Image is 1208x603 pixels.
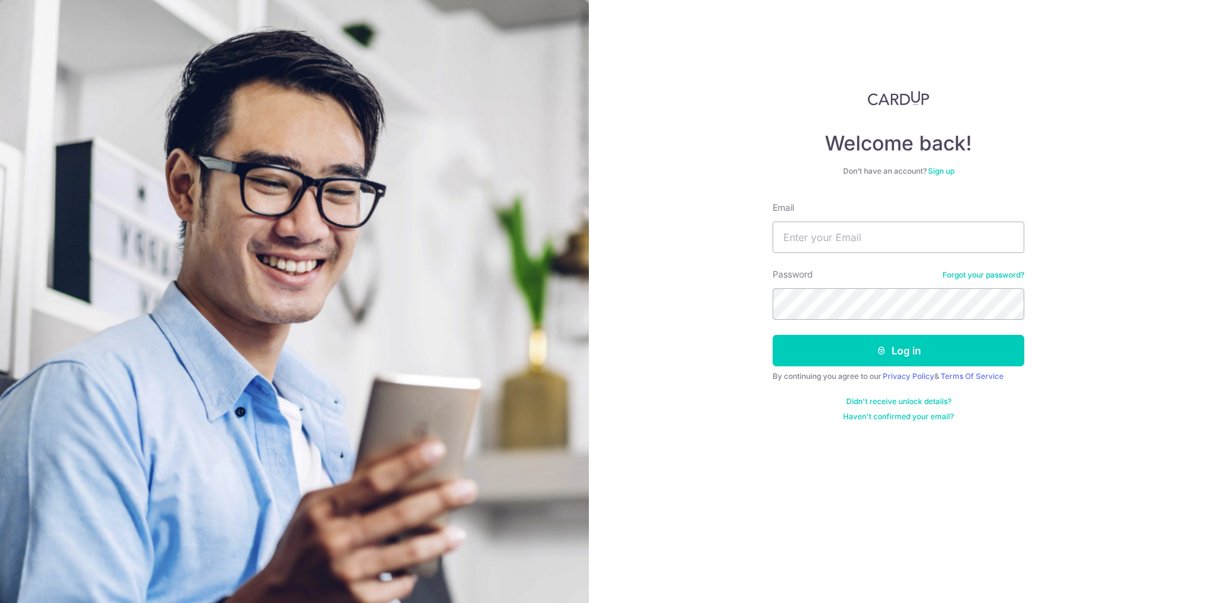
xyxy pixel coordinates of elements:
a: Forgot your password? [942,270,1024,280]
input: Enter your Email [773,222,1024,253]
label: Password [773,268,813,281]
a: Didn't receive unlock details? [846,397,951,407]
button: Log in [773,335,1024,366]
a: Haven't confirmed your email? [843,412,954,422]
label: Email [773,201,794,214]
a: Privacy Policy [883,371,934,381]
img: CardUp Logo [868,91,929,106]
h4: Welcome back! [773,131,1024,156]
a: Terms Of Service [941,371,1004,381]
a: Sign up [928,166,954,176]
div: By continuing you agree to our & [773,371,1024,381]
div: Don’t have an account? [773,166,1024,176]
